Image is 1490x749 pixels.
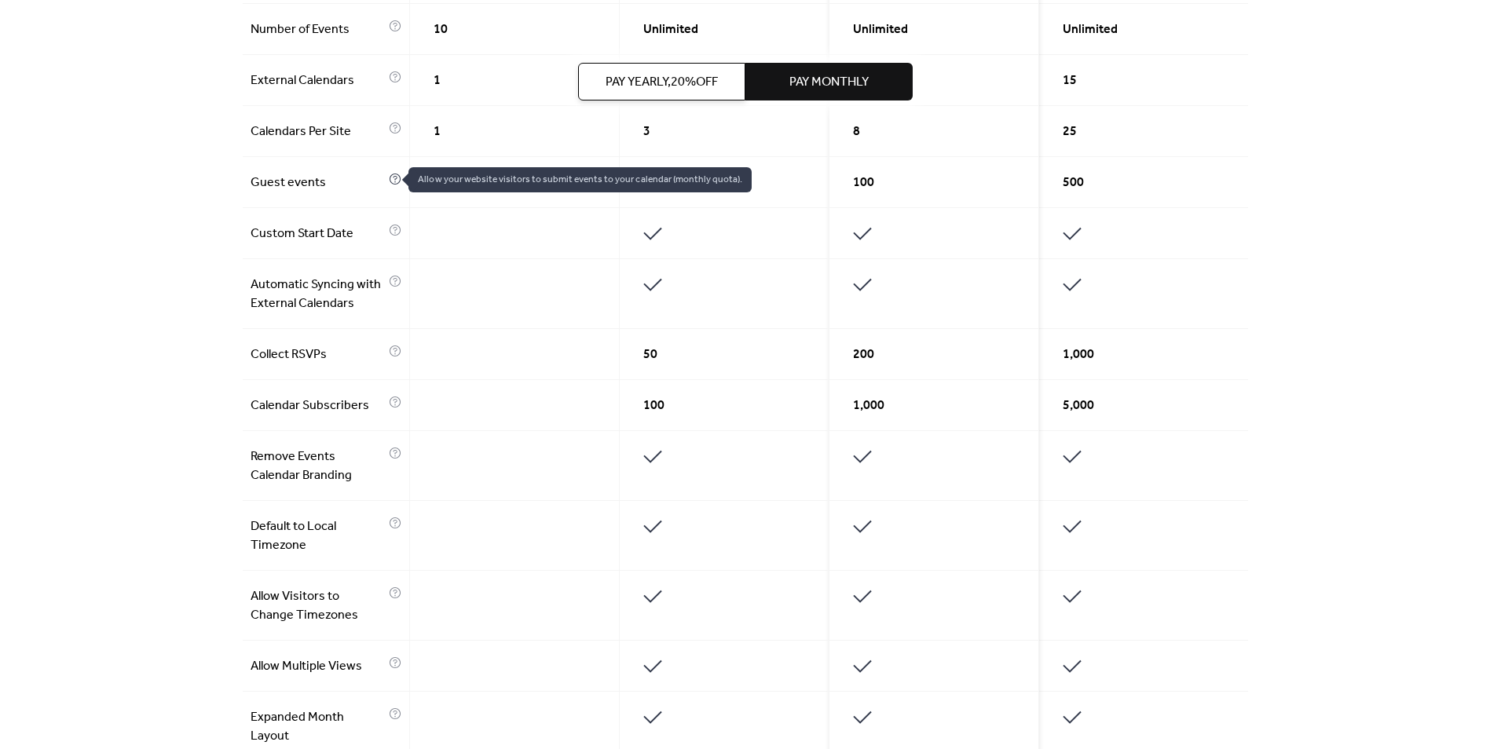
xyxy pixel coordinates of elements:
span: Number of Events [251,20,385,39]
span: 100 [643,396,664,415]
span: 50 [643,345,657,364]
span: Pay Monthly [789,73,869,92]
span: 1 [434,122,441,141]
span: Automatic Syncing with External Calendars [251,276,385,313]
span: Calendars Per Site [251,122,385,141]
span: Custom Start Date [251,225,385,243]
span: 10 [434,20,448,39]
span: 25 [1063,122,1077,141]
span: 100 [853,174,874,192]
span: 200 [853,345,874,364]
span: Remove Events Calendar Branding [251,448,385,485]
span: Default to Local Timezone [251,517,385,555]
span: 15 [1063,71,1077,90]
button: Pay Yearly,20%off [578,63,745,100]
button: Pay Monthly [745,63,913,100]
span: 1 [434,71,441,90]
span: Collect RSVPs [251,345,385,364]
span: Unlimited [1063,20,1118,39]
span: 5,000 [1063,396,1094,415]
span: Calendar Subscribers [251,396,385,415]
span: Guest events [251,174,385,192]
span: Allow Multiple Views [251,657,385,676]
span: 1,000 [1063,345,1094,364]
span: 1,000 [853,396,884,415]
span: Allow Visitors to Change Timezones [251,587,385,625]
span: External Calendars [251,71,385,90]
span: Allow your website visitors to submit events to your calendar (monthly quota). [408,167,752,192]
span: 500 [1063,174,1084,192]
span: Expanded Month Layout [251,708,385,746]
span: Pay Yearly, 20% off [606,73,718,92]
